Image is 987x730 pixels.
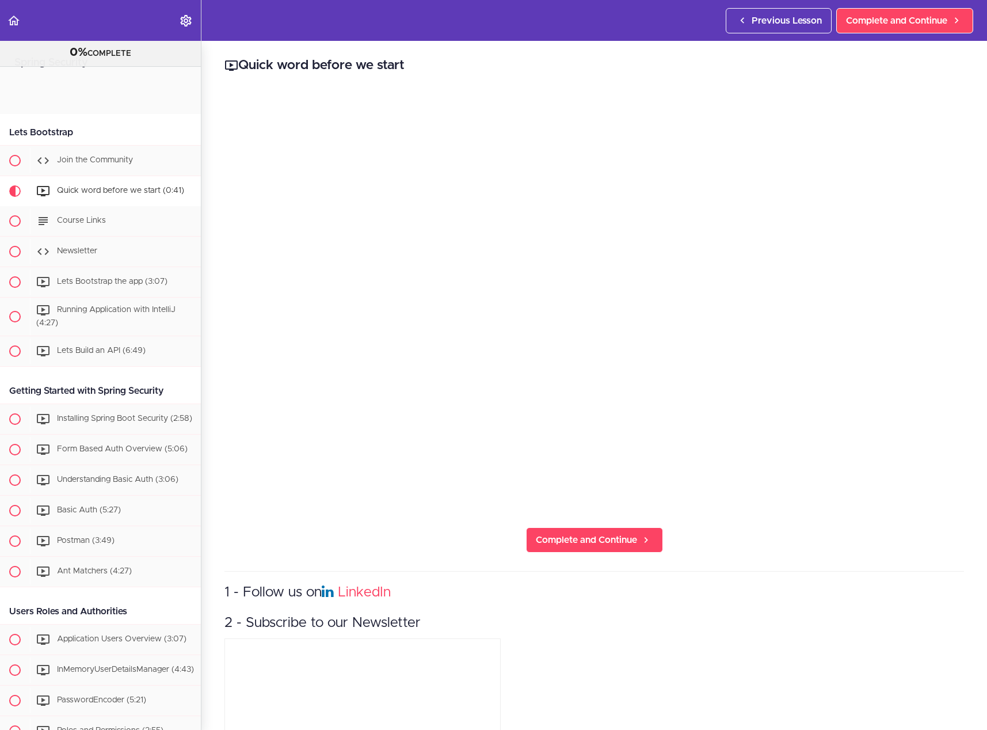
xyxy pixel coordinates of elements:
[57,445,188,453] span: Form Based Auth Overview (5:06)
[536,533,637,547] span: Complete and Continue
[224,56,964,75] h2: Quick word before we start
[224,583,964,602] h3: 1 - Follow us on
[57,666,194,674] span: InMemoryUserDetailsManager (4:43)
[224,93,964,509] iframe: Video Player
[338,585,391,599] a: LinkedIn
[14,45,186,60] div: COMPLETE
[57,537,115,545] span: Postman (3:49)
[57,696,146,704] span: PasswordEncoder (5:21)
[179,14,193,28] svg: Settings Menu
[526,527,663,553] a: Complete and Continue
[57,506,121,514] span: Basic Auth (5:27)
[836,8,973,33] a: Complete and Continue
[224,614,964,633] h3: 2 - Subscribe to our Newsletter
[726,8,832,33] a: Previous Lesson
[57,347,146,355] span: Lets Build an API (6:49)
[57,567,132,575] span: Ant Matchers (4:27)
[752,14,822,28] span: Previous Lesson
[57,277,167,286] span: Lets Bootstrap the app (3:07)
[57,415,192,423] span: Installing Spring Boot Security (2:58)
[70,47,87,58] span: 0%
[57,156,133,164] span: Join the Community
[57,476,178,484] span: Understanding Basic Auth (3:06)
[57,187,184,195] span: Quick word before we start (0:41)
[57,216,106,225] span: Course Links
[36,306,176,327] span: Running Application with IntelliJ (4:27)
[7,14,21,28] svg: Back to course curriculum
[57,247,97,255] span: Newsletter
[846,14,947,28] span: Complete and Continue
[57,635,186,643] span: Application Users Overview (3:07)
